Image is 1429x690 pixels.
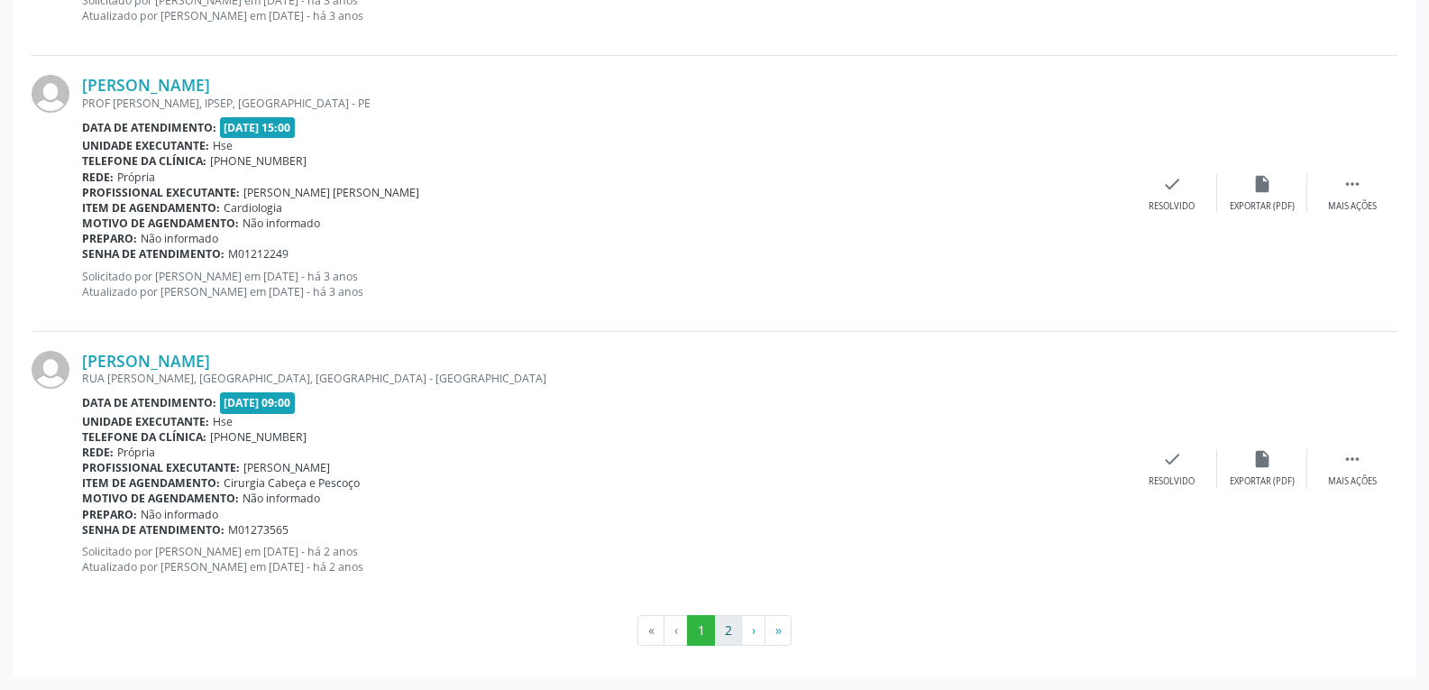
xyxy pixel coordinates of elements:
span: Cardiologia [224,200,282,216]
span: Não informado [243,216,320,231]
b: Unidade executante: [82,138,209,153]
span: Hse [213,138,233,153]
i:  [1342,174,1362,194]
b: Senha de atendimento: [82,522,224,538]
span: Própria [117,445,155,460]
div: Resolvido [1149,200,1195,213]
img: img [32,351,69,389]
span: Não informado [141,507,218,522]
div: PROF [PERSON_NAME], IPSEP, [GEOGRAPHIC_DATA] - PE [82,96,1127,111]
i:  [1342,449,1362,469]
span: [PHONE_NUMBER] [210,429,307,445]
span: [DATE] 15:00 [220,117,296,138]
div: Exportar (PDF) [1230,200,1295,213]
div: RUA [PERSON_NAME], [GEOGRAPHIC_DATA], [GEOGRAPHIC_DATA] - [GEOGRAPHIC_DATA] [82,371,1127,386]
ul: Pagination [32,615,1397,646]
b: Motivo de agendamento: [82,216,239,231]
b: Data de atendimento: [82,120,216,135]
b: Telefone da clínica: [82,153,206,169]
i: insert_drive_file [1252,174,1272,194]
i: check [1162,449,1182,469]
img: img [32,75,69,113]
b: Data de atendimento: [82,395,216,410]
span: [PERSON_NAME] [243,460,330,475]
b: Rede: [82,170,114,185]
b: Motivo de agendamento: [82,491,239,506]
p: Solicitado por [PERSON_NAME] em [DATE] - há 3 anos Atualizado por [PERSON_NAME] em [DATE] - há 3 ... [82,269,1127,299]
b: Senha de atendimento: [82,246,224,262]
button: Go to next page [741,615,765,646]
span: M01212249 [228,246,289,262]
a: [PERSON_NAME] [82,351,210,371]
b: Profissional executante: [82,460,240,475]
span: M01273565 [228,522,289,538]
span: Não informado [243,491,320,506]
button: Go to page 2 [714,615,742,646]
div: Mais ações [1328,475,1377,488]
span: [DATE] 09:00 [220,392,296,413]
b: Preparo: [82,231,137,246]
b: Telefone da clínica: [82,429,206,445]
div: Mais ações [1328,200,1377,213]
span: Própria [117,170,155,185]
div: Resolvido [1149,475,1195,488]
span: [PHONE_NUMBER] [210,153,307,169]
span: [PERSON_NAME] [PERSON_NAME] [243,185,419,200]
a: [PERSON_NAME] [82,75,210,95]
b: Item de agendamento: [82,475,220,491]
button: Go to page 1 [687,615,715,646]
span: Hse [213,414,233,429]
i: check [1162,174,1182,194]
b: Unidade executante: [82,414,209,429]
div: Exportar (PDF) [1230,475,1295,488]
i: insert_drive_file [1252,449,1272,469]
p: Solicitado por [PERSON_NAME] em [DATE] - há 2 anos Atualizado por [PERSON_NAME] em [DATE] - há 2 ... [82,544,1127,575]
b: Profissional executante: [82,185,240,200]
span: Não informado [141,231,218,246]
span: Cirurgia Cabeça e Pescoço [224,475,360,491]
button: Go to last page [765,615,792,646]
b: Rede: [82,445,114,460]
b: Preparo: [82,507,137,522]
b: Item de agendamento: [82,200,220,216]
